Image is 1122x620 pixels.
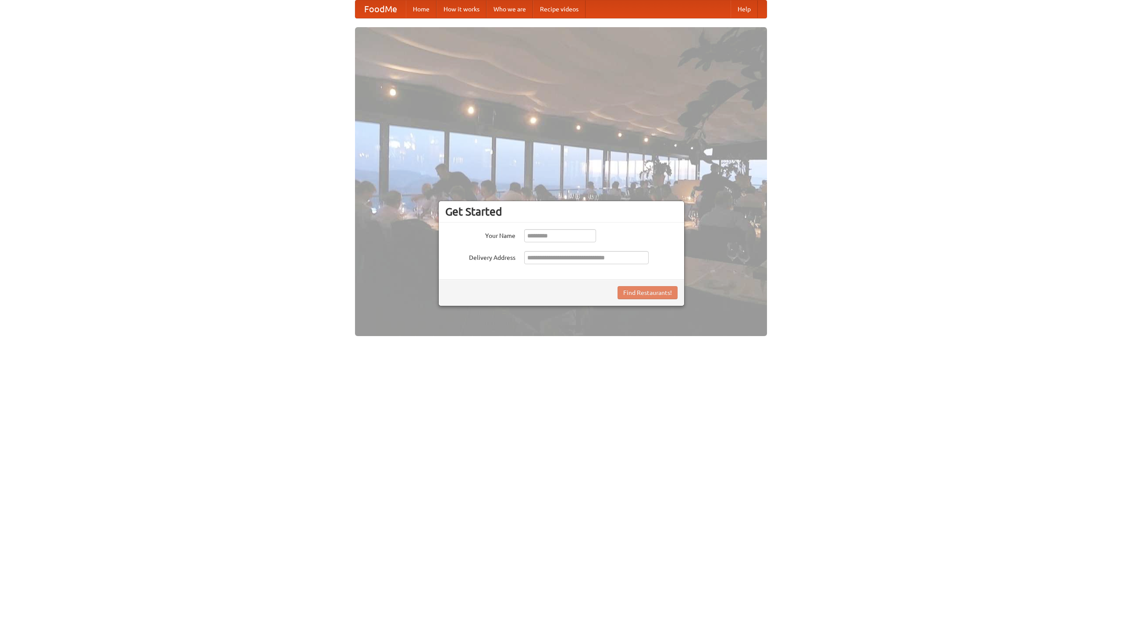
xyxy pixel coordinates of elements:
a: FoodMe [355,0,406,18]
a: Home [406,0,437,18]
button: Find Restaurants! [618,286,678,299]
a: How it works [437,0,486,18]
a: Help [731,0,758,18]
a: Recipe videos [533,0,586,18]
a: Who we are [486,0,533,18]
label: Delivery Address [445,251,515,262]
h3: Get Started [445,205,678,218]
label: Your Name [445,229,515,240]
